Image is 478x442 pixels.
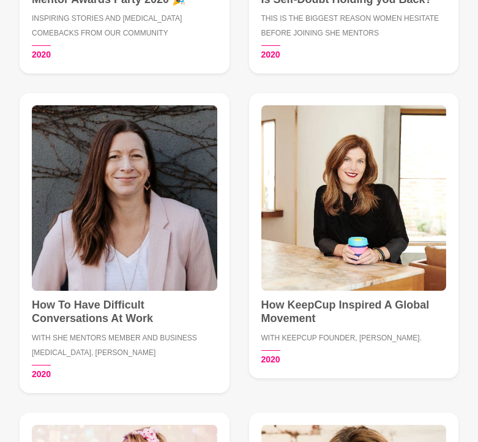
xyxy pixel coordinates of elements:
[32,365,51,381] time: 2020
[261,331,447,345] h5: With KeepCup Founder, [PERSON_NAME].
[261,298,447,326] h4: How KeepCup Inspired A Global Movement
[261,350,280,366] time: 2020
[32,45,51,61] time: 2020
[32,11,217,40] h5: Inspiring stories and [MEDICAL_DATA] comebacks from our community
[249,93,459,378] a: How KeepCup Inspired A Global MovementHow KeepCup Inspired A Global MovementWith KeepCup Founder,...
[261,11,447,40] h5: This is the biggest reason women hesitate before joining She Mentors
[32,105,217,291] img: How To Have Difficult Conversations At Work
[261,45,280,61] time: 2020
[261,105,447,291] img: How KeepCup Inspired A Global Movement
[32,298,217,326] h4: How To Have Difficult Conversations At Work
[20,93,230,393] a: How To Have Difficult Conversations At WorkHow To Have Difficult Conversations At WorkWith She Me...
[32,331,217,360] h5: With She Mentors member and Business [MEDICAL_DATA], [PERSON_NAME]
